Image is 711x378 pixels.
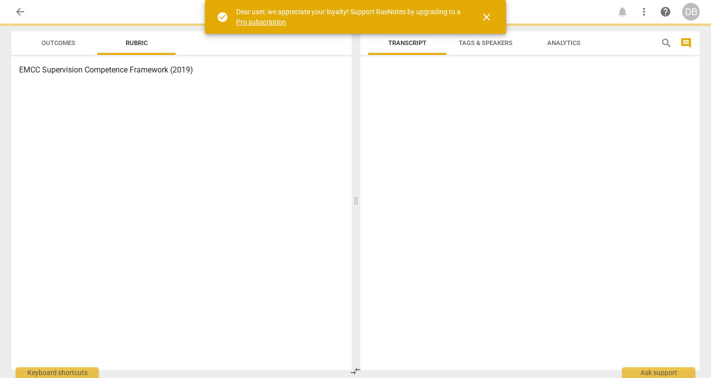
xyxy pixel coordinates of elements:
a: Help [657,3,674,21]
button: Search [659,35,674,51]
span: close [481,11,492,23]
span: Outcomes [42,39,75,47]
a: Pro subscription [236,18,286,26]
button: Close [475,5,498,29]
span: more_vert [638,6,650,18]
span: check_circle [217,11,228,23]
span: Rubric [126,39,148,47]
h3: EMCC Supervision Competence Framework (2019) [19,64,344,76]
span: search [661,37,672,49]
div: Ask support [622,367,695,378]
span: help [660,6,671,18]
div: Dear user, we appreciate your loyalty! Support RaeNotes by upgrading to a [236,7,463,27]
button: Show/Hide comments [678,35,694,51]
span: compare_arrows [350,365,361,377]
div: Keyboard shortcuts [16,367,99,378]
button: DB [682,3,700,21]
span: Analytics [547,39,580,47]
span: Transcript [388,39,426,47]
span: Tags & Speakers [459,39,512,47]
span: comment [680,37,692,49]
span: arrow_back [14,6,26,18]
